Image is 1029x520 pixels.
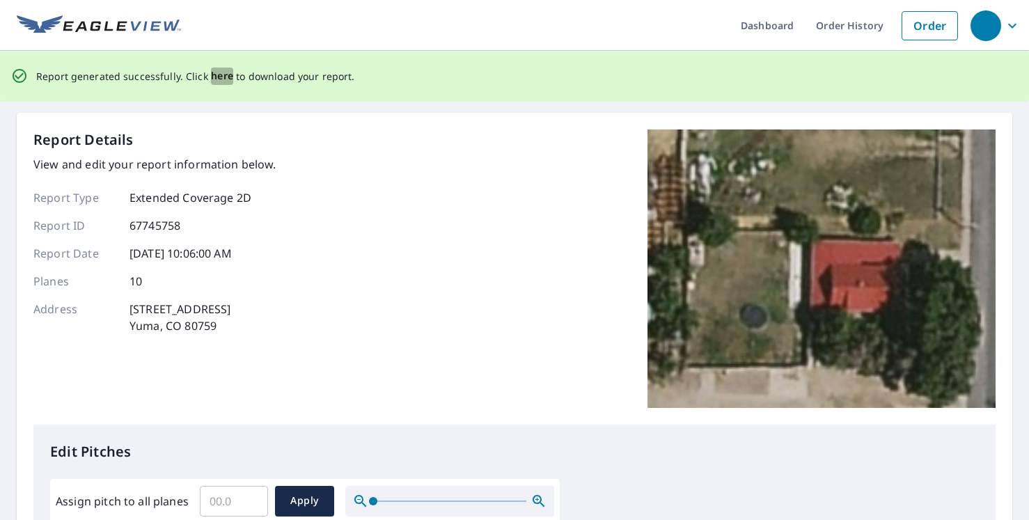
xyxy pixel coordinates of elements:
[17,15,181,36] img: EV Logo
[36,68,355,85] p: Report generated successfully. Click to download your report.
[33,245,117,262] p: Report Date
[33,189,117,206] p: Report Type
[902,11,958,40] a: Order
[56,493,189,510] label: Assign pitch to all planes
[129,273,142,290] p: 10
[286,492,323,510] span: Apply
[211,68,234,85] button: here
[129,301,230,334] p: [STREET_ADDRESS] Yuma, CO 80759
[33,156,276,173] p: View and edit your report information below.
[129,217,180,234] p: 67745758
[129,189,251,206] p: Extended Coverage 2D
[275,486,334,517] button: Apply
[129,245,232,262] p: [DATE] 10:06:00 AM
[33,301,117,334] p: Address
[50,441,979,462] p: Edit Pitches
[33,217,117,234] p: Report ID
[647,129,996,408] img: Top image
[33,273,117,290] p: Planes
[33,129,134,150] p: Report Details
